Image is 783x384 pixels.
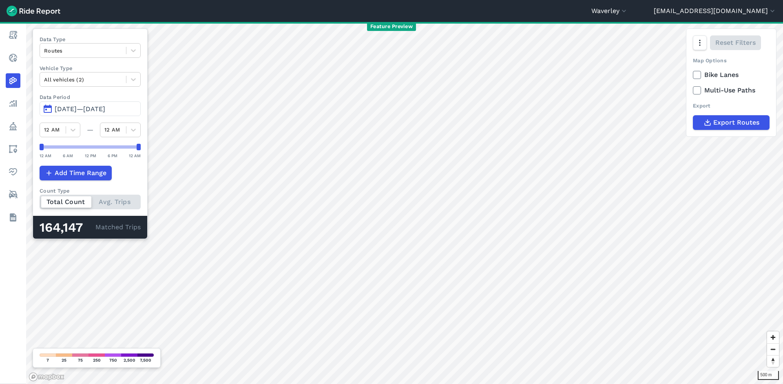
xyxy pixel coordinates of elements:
a: Mapbox logo [29,372,64,382]
div: 6 PM [108,152,117,159]
a: Realtime [6,50,20,65]
button: Zoom in [767,331,779,343]
button: [DATE]—[DATE] [40,101,141,116]
button: Reset bearing to north [767,355,779,367]
div: Export [693,102,770,110]
span: Export Routes [713,118,759,127]
span: Reset Filters [715,38,756,48]
a: Areas [6,142,20,156]
button: Export Routes [693,115,770,130]
div: — [80,125,100,135]
div: 12 AM [129,152,141,159]
a: Heatmaps [6,73,20,88]
div: 6 AM [63,152,73,159]
a: Datasets [6,210,20,225]
button: Zoom out [767,343,779,355]
a: ModeShift [6,187,20,202]
div: 500 m [758,371,779,380]
span: [DATE]—[DATE] [55,105,105,113]
a: Health [6,165,20,179]
div: 164,147 [40,222,95,233]
label: Data Period [40,93,141,101]
label: Multi-Use Paths [693,86,770,95]
img: Ride Report [7,6,60,16]
a: Analyze [6,96,20,111]
label: Data Type [40,35,141,43]
canvas: Map [26,22,783,384]
div: Matched Trips [33,216,147,239]
button: Add Time Range [40,166,112,180]
a: Report [6,28,20,42]
span: Add Time Range [55,168,106,178]
label: Vehicle Type [40,64,141,72]
div: 12 PM [85,152,96,159]
button: Reset Filters [710,35,761,50]
a: Policy [6,119,20,134]
div: Map Options [693,57,770,64]
label: Bike Lanes [693,70,770,80]
button: [EMAIL_ADDRESS][DOMAIN_NAME] [654,6,776,16]
div: 12 AM [40,152,51,159]
span: Feature Preview [367,22,416,31]
div: Count Type [40,187,141,195]
button: Waverley [591,6,628,16]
